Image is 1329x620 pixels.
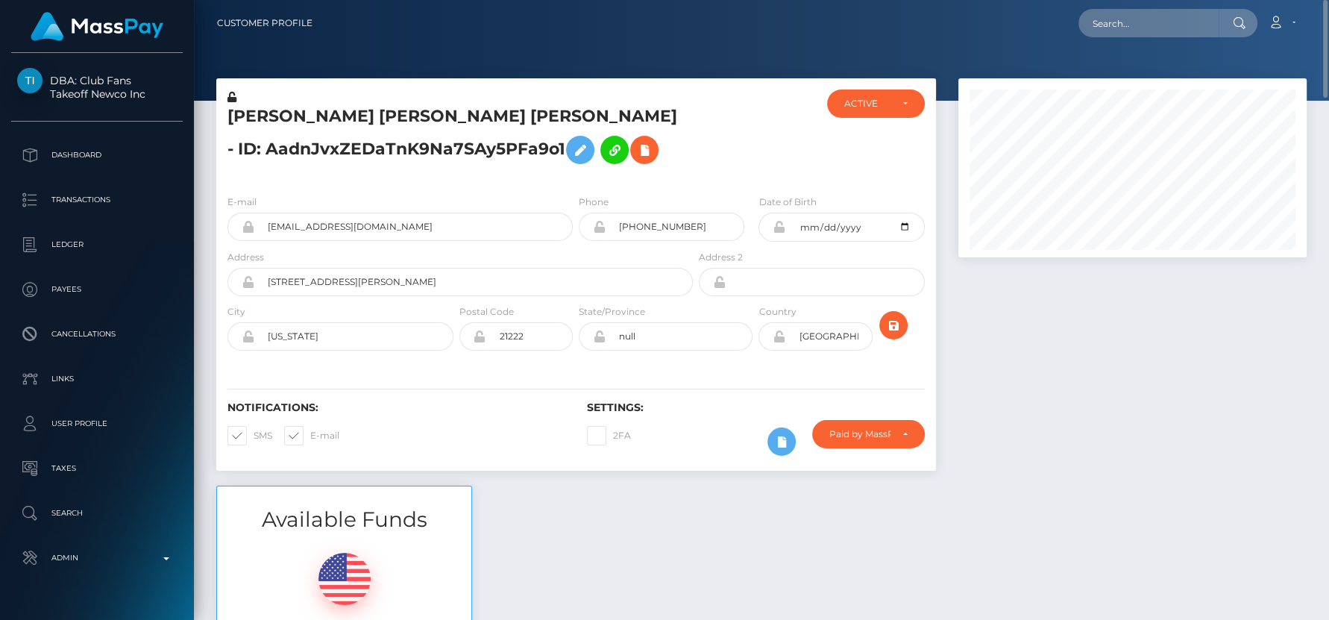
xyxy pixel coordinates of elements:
[17,323,177,345] p: Cancellations
[17,144,177,166] p: Dashboard
[17,502,177,525] p: Search
[17,547,177,569] p: Admin
[227,401,565,414] h6: Notifications:
[284,426,339,445] label: E-mail
[579,305,645,319] label: State/Province
[11,316,183,353] a: Cancellations
[758,195,816,209] label: Date of Birth
[17,234,177,256] p: Ledger
[459,305,514,319] label: Postal Code
[11,226,183,263] a: Ledger
[699,251,743,264] label: Address 2
[17,368,177,390] p: Links
[227,105,685,172] h5: [PERSON_NAME] [PERSON_NAME] [PERSON_NAME] - ID: AadnJvxZEDaTnK9Na7SAy5PFa9o1
[17,189,177,211] p: Transactions
[11,539,183,577] a: Admin
[827,90,925,118] button: ACTIVE
[587,401,924,414] h6: Settings:
[758,305,796,319] label: Country
[11,450,183,487] a: Taxes
[844,98,890,110] div: ACTIVE
[318,553,371,605] img: USD.png
[11,74,183,101] span: DBA: Club Fans Takeoff Newco Inc
[11,405,183,442] a: User Profile
[11,181,183,219] a: Transactions
[587,426,631,445] label: 2FA
[11,360,183,398] a: Links
[17,457,177,480] p: Taxes
[11,271,183,308] a: Payees
[17,413,177,435] p: User Profile
[579,195,609,209] label: Phone
[11,495,183,532] a: Search
[31,12,163,41] img: MassPay Logo
[227,305,245,319] label: City
[17,68,43,93] img: Takeoff Newco Inc
[227,195,257,209] label: E-mail
[17,278,177,301] p: Payees
[11,137,183,174] a: Dashboard
[227,426,272,445] label: SMS
[812,420,925,448] button: Paid by MassPay
[829,428,890,440] div: Paid by MassPay
[227,251,264,264] label: Address
[217,505,471,534] h3: Available Funds
[217,7,312,39] a: Customer Profile
[1078,9,1219,37] input: Search...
